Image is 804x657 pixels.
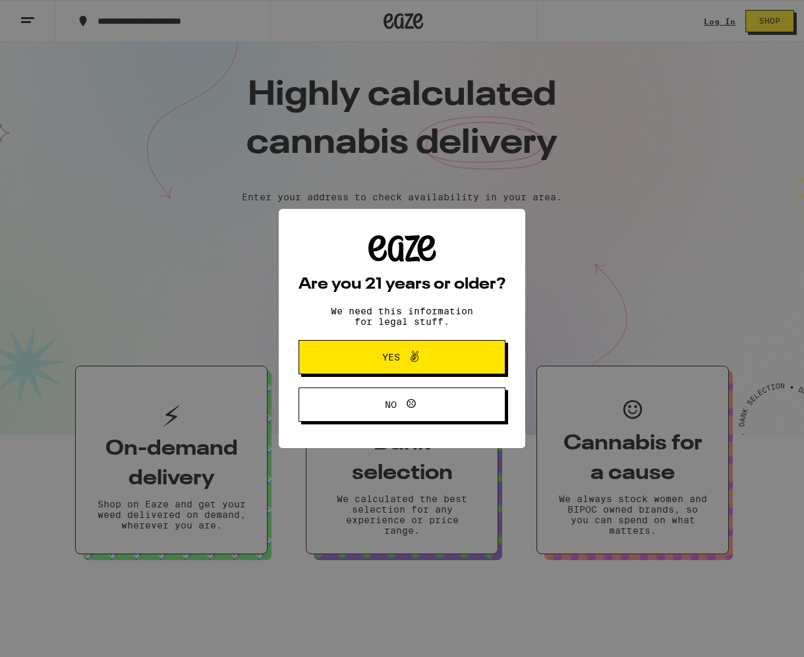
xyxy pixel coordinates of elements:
[299,340,505,374] button: Yes
[382,353,400,362] span: Yes
[299,277,505,293] h2: Are you 21 years or older?
[385,400,397,409] span: No
[320,306,484,327] p: We need this information for legal stuff.
[8,9,95,20] span: Hi. Need any help?
[299,387,505,422] button: No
